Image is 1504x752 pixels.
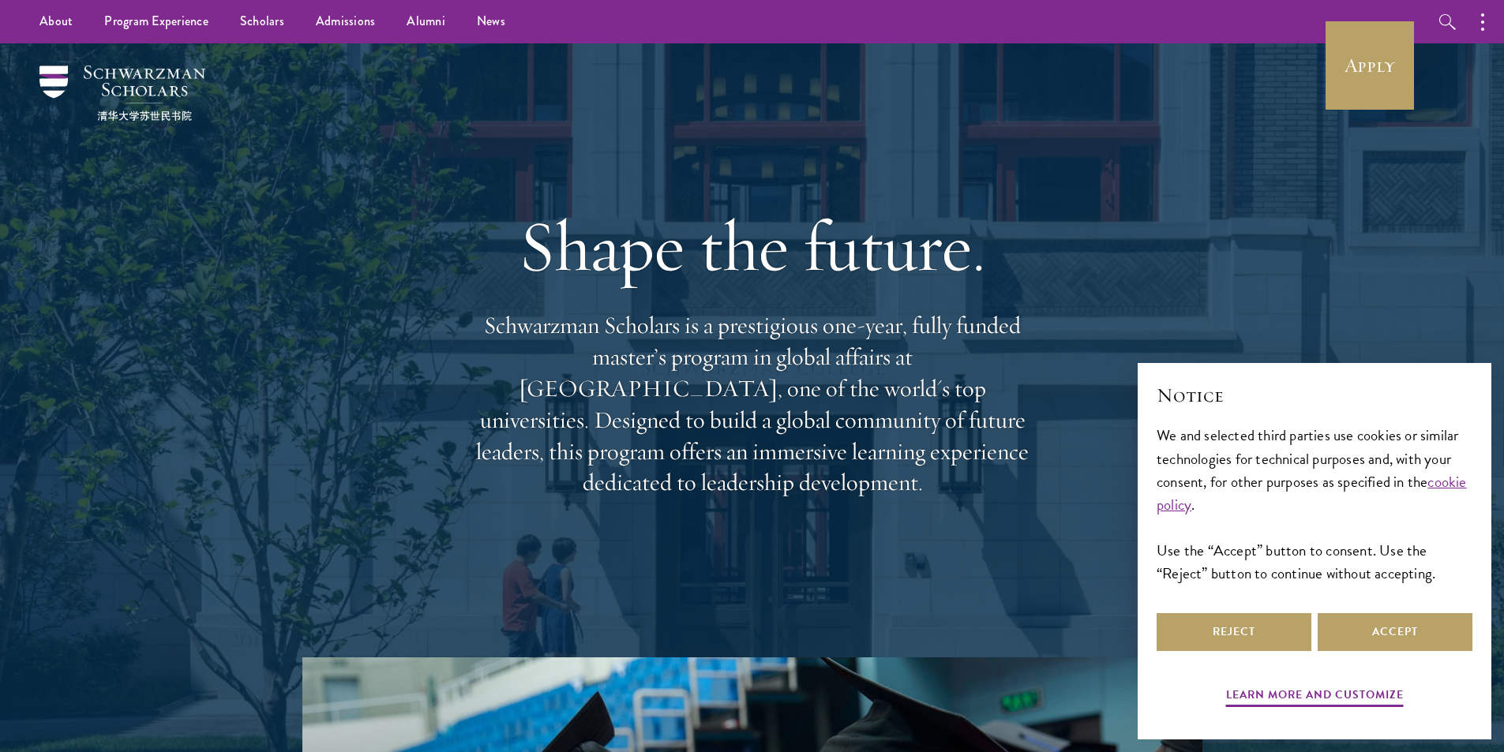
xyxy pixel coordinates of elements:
p: Schwarzman Scholars is a prestigious one-year, fully funded master’s program in global affairs at... [468,310,1037,499]
a: cookie policy [1157,470,1467,516]
button: Learn more and customize [1226,685,1404,709]
a: Apply [1326,21,1414,110]
img: Schwarzman Scholars [39,65,205,121]
div: We and selected third parties use cookies or similar technologies for technical purposes and, wit... [1157,424,1472,584]
button: Reject [1157,613,1311,651]
h1: Shape the future. [468,202,1037,290]
button: Accept [1318,613,1472,651]
h2: Notice [1157,382,1472,409]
